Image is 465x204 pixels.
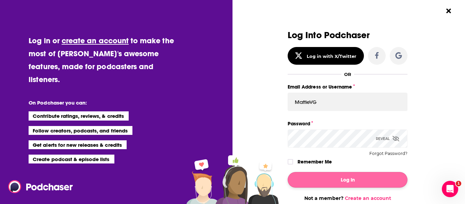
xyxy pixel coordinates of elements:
div: Reveal [376,129,399,148]
label: Email Address or Username [288,82,407,91]
div: Log in with X/Twitter [307,53,357,59]
input: Email Address or Username [288,93,407,111]
label: Remember Me [298,157,332,166]
a: Create an account [345,195,391,201]
button: Forgot Password? [369,151,407,156]
li: Contribute ratings, reviews, & credits [29,111,129,120]
li: Create podcast & episode lists [29,155,114,163]
h3: Log Into Podchaser [288,30,407,40]
a: Podchaser - Follow, Share and Rate Podcasts [8,180,68,193]
div: Not a member? [288,195,407,201]
button: Close Button [442,4,455,17]
li: Get alerts for new releases & credits [29,140,126,149]
iframe: Intercom live chat [442,181,458,197]
button: Log In [288,172,407,188]
label: Password [288,119,407,128]
li: Follow creators, podcasts, and friends [29,126,132,135]
li: On Podchaser you can: [29,99,165,106]
div: OR [344,72,351,77]
button: Log in with X/Twitter [288,47,364,65]
a: create an account [62,36,129,45]
span: 1 [456,181,461,186]
img: Podchaser - Follow, Share and Rate Podcasts [8,180,74,193]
